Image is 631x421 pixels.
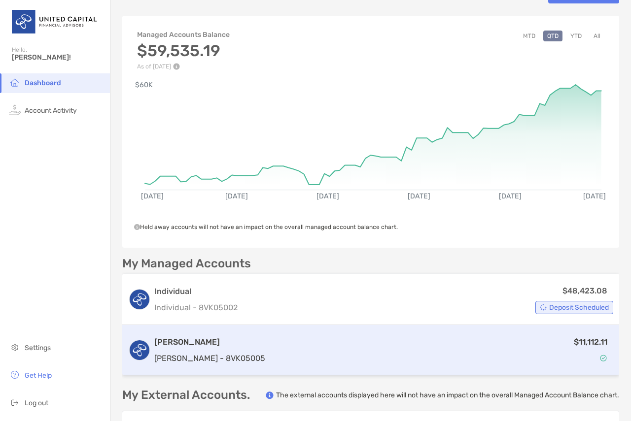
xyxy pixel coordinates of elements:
h3: [PERSON_NAME] [154,336,265,348]
button: All [590,31,604,41]
img: Performance Info [173,63,180,70]
text: [DATE] [141,193,164,201]
span: Log out [25,399,48,407]
text: $60K [135,81,153,89]
button: MTD [519,31,539,41]
button: YTD [566,31,586,41]
button: QTD [543,31,562,41]
img: logo account [130,340,149,360]
img: household icon [9,76,21,88]
img: info [266,391,274,399]
h3: $59,535.19 [137,41,230,60]
img: Account Status icon [540,304,547,311]
img: logo account [130,290,149,309]
img: settings icon [9,341,21,353]
span: Deposit Scheduled [549,305,609,310]
span: Held away accounts will not have an impact on the overall managed account balance chart. [134,224,398,230]
img: Account Status icon [600,355,607,361]
p: $11,112.11 [574,336,607,348]
p: My Managed Accounts [122,258,251,270]
p: My External Accounts. [122,389,250,401]
span: [PERSON_NAME]! [12,53,104,62]
text: [DATE] [225,193,248,201]
span: Settings [25,344,51,352]
h3: Individual [154,286,238,297]
text: [DATE] [499,193,522,201]
h4: Managed Accounts Balance [137,31,230,39]
text: [DATE] [316,193,339,201]
span: Account Activity [25,106,77,115]
text: [DATE] [584,193,606,201]
img: get-help icon [9,369,21,381]
text: [DATE] [408,193,431,201]
p: Individual - 8VK05002 [154,301,238,314]
p: [PERSON_NAME] - 8VK05005 [154,352,265,364]
p: The external accounts displayed here will not have an impact on the overall Managed Account Balan... [276,390,619,400]
p: $48,423.08 [562,285,607,297]
img: activity icon [9,104,21,116]
img: United Capital Logo [12,4,98,39]
span: Dashboard [25,79,61,87]
img: logout icon [9,396,21,408]
p: As of [DATE] [137,63,230,70]
span: Get Help [25,371,52,380]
